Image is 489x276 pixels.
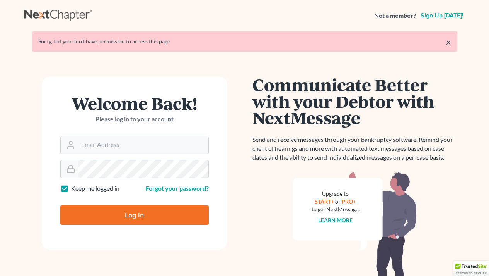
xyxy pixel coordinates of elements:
a: Learn more [318,217,353,223]
a: Sign up [DATE]! [419,12,465,19]
div: to get NextMessage. [312,205,360,213]
a: PRO+ [342,198,356,205]
div: Sorry, but you don't have permission to access this page [38,38,451,45]
a: × [446,38,451,47]
strong: Not a member? [374,11,416,20]
a: START+ [315,198,334,205]
a: Forgot your password? [146,185,209,192]
p: Send and receive messages through your bankruptcy software. Remind your client of hearings and mo... [252,135,457,162]
input: Log In [60,205,209,225]
h1: Communicate Better with your Debtor with NextMessage [252,76,457,126]
p: Please log in to your account [60,115,209,124]
input: Email Address [78,136,208,154]
div: Upgrade to [312,190,360,198]
div: TrustedSite Certified [453,261,489,276]
span: or [335,198,341,205]
h1: Welcome Back! [60,95,209,112]
label: Keep me logged in [71,184,119,193]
